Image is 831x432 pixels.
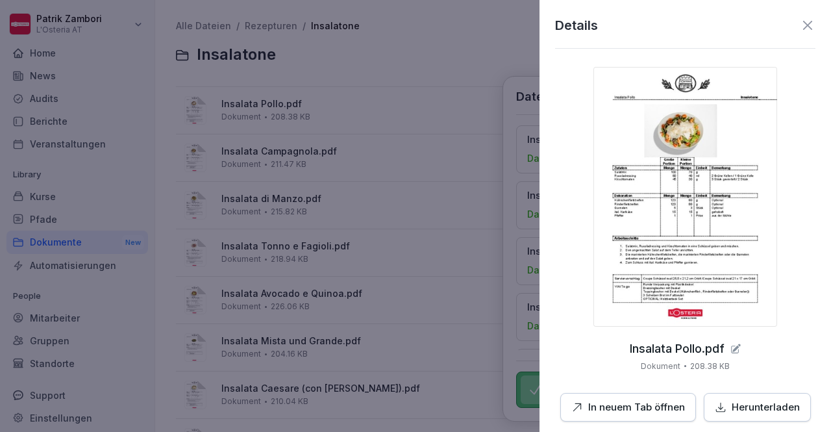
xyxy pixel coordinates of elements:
[593,67,777,327] img: thumbnail
[560,393,696,422] button: In neuem Tab öffnen
[641,361,680,372] p: Dokument
[555,16,598,35] p: Details
[690,361,730,372] p: 208.38 KB
[732,400,800,415] p: Herunterladen
[588,400,685,415] p: In neuem Tab öffnen
[704,393,811,422] button: Herunterladen
[630,342,725,355] p: Insalata Pollo.pdf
